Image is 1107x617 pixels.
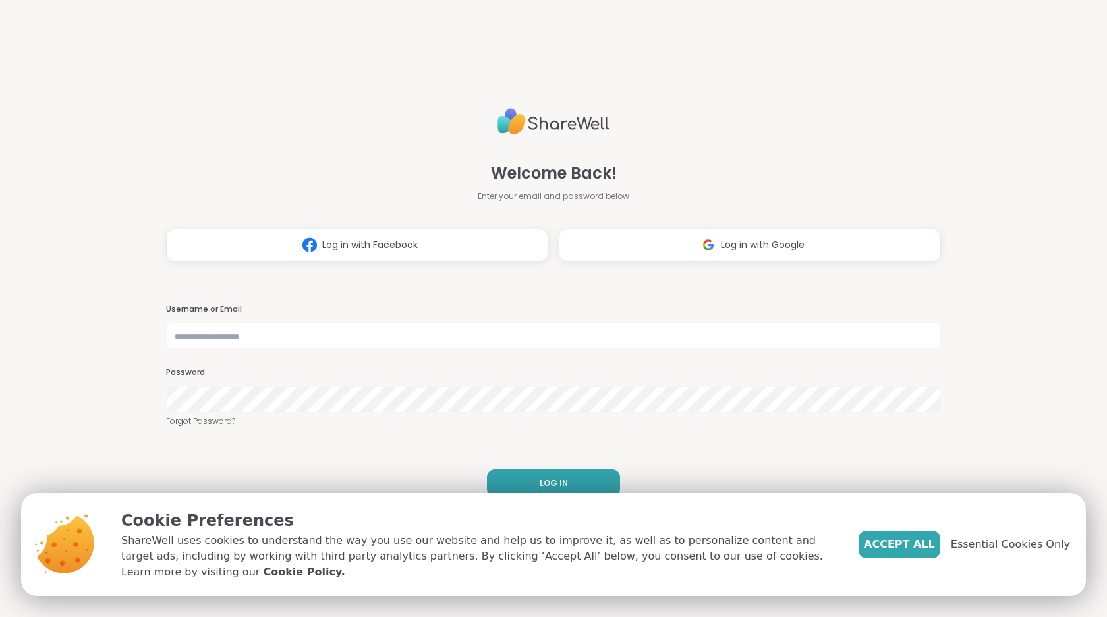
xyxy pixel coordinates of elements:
span: Essential Cookies Only [951,537,1070,552]
span: Welcome Back! [491,162,617,185]
h3: Username or Email [166,304,941,315]
span: Accept All [864,537,935,552]
button: Log in with Facebook [166,229,548,262]
span: LOG IN [540,477,568,489]
button: Log in with Google [559,229,941,262]
a: Cookie Policy. [263,564,345,580]
img: ShareWell Logo [497,103,610,140]
p: ShareWell uses cookies to understand the way you use our website and help us to improve it, as we... [121,533,837,580]
button: Accept All [859,531,940,558]
span: Log in with Facebook [322,238,418,252]
button: LOG IN [487,469,620,497]
img: ShareWell Logomark [696,233,721,257]
p: Cookie Preferences [121,509,837,533]
span: Enter your email and password below [478,191,629,202]
img: ShareWell Logomark [297,233,322,257]
span: Log in with Google [721,238,805,252]
h3: Password [166,367,941,378]
a: Forgot Password? [166,415,941,427]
